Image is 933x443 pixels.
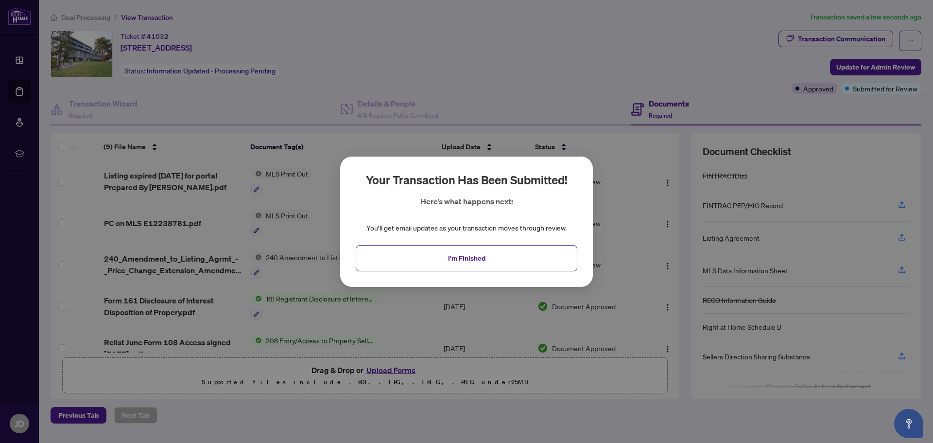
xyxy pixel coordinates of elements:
[894,409,923,438] button: Open asap
[366,223,567,233] div: You’ll get email updates as your transaction moves through review.
[366,172,568,188] h2: Your transaction has been submitted!
[420,195,513,207] p: Here’s what happens next:
[448,250,485,266] span: I'm Finished
[356,245,577,271] button: I'm Finished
